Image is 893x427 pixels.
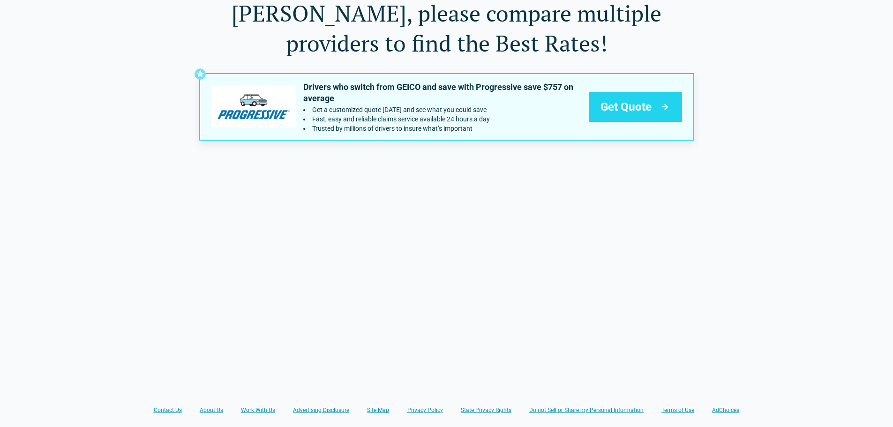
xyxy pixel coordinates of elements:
a: Privacy Policy [407,406,443,414]
span: Get Quote [600,99,652,114]
li: Trusted by millions of drivers to insure what’s important [303,125,582,132]
a: Site Map [367,406,389,414]
a: Do not Sell or Share my Personal Information [529,406,644,414]
a: AdChoices [712,406,739,414]
a: About Us [200,406,223,414]
a: Contact Us [154,406,182,414]
li: Fast, easy and reliable claims service available 24 hours a day [303,115,582,123]
p: Drivers who switch from GEICO and save with Progressive save $757 on average [303,82,582,104]
a: Advertising Disclosure [293,406,349,414]
a: State Privacy Rights [461,406,511,414]
a: progressive's logoDrivers who switch from GEICO and save with Progressive save $757 on averageGet... [199,73,694,141]
a: Terms of Use [661,406,694,414]
img: progressive's logo [211,86,296,127]
li: Get a customized quote today and see what you could save [303,106,582,113]
a: Work With Us [241,406,275,414]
